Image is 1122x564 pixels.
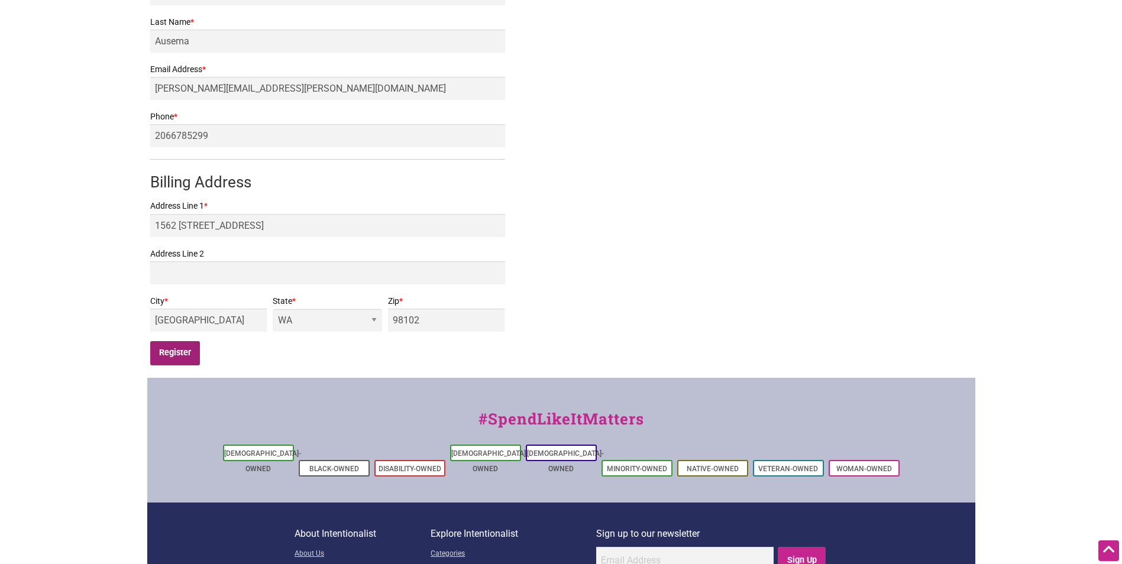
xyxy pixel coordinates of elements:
label: City [150,294,267,309]
input: Register [150,341,201,365]
a: [DEMOGRAPHIC_DATA]-Owned [527,449,604,473]
a: [DEMOGRAPHIC_DATA]-Owned [224,449,301,473]
h3: Billing Address [150,171,505,193]
a: Black-Owned [309,465,359,473]
a: Native-Owned [687,465,739,473]
p: Sign up to our newsletter [596,526,827,542]
a: About Us [295,547,431,562]
div: Scroll Back to Top [1098,540,1119,561]
label: State [273,294,381,309]
a: Woman-Owned [836,465,892,473]
label: Email Address [150,62,505,77]
label: Address Line 2 [150,247,505,261]
a: Minority-Owned [607,465,667,473]
label: Last Name [150,15,505,30]
label: Address Line 1 [150,199,505,213]
a: [DEMOGRAPHIC_DATA]-Owned [451,449,528,473]
a: Veteran-Owned [758,465,818,473]
a: Categories [431,547,596,562]
p: About Intentionalist [295,526,431,542]
p: Explore Intentionalist [431,526,596,542]
label: Zip [388,294,505,309]
label: Phone [150,109,505,124]
div: #SpendLikeItMatters [147,407,975,442]
a: Disability-Owned [379,465,441,473]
